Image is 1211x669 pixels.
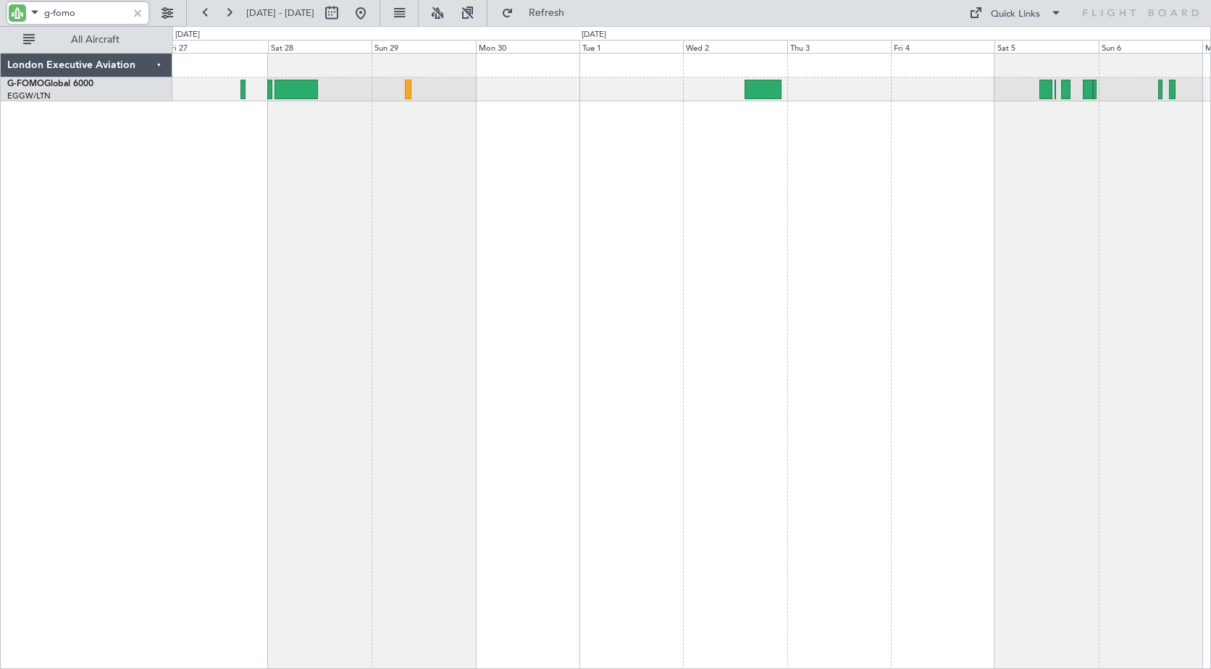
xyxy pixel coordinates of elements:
[962,1,1069,25] button: Quick Links
[1099,40,1202,53] div: Sun 6
[991,7,1040,22] div: Quick Links
[891,40,994,53] div: Fri 4
[44,2,127,24] input: A/C (Reg. or Type)
[16,28,157,51] button: All Aircraft
[516,8,577,18] span: Refresh
[683,40,787,53] div: Wed 2
[582,29,606,41] div: [DATE]
[38,35,153,45] span: All Aircraft
[7,80,44,88] span: G-FOMO
[787,40,891,53] div: Thu 3
[495,1,582,25] button: Refresh
[175,29,200,41] div: [DATE]
[994,40,1098,53] div: Sat 5
[372,40,475,53] div: Sun 29
[164,40,268,53] div: Fri 27
[7,91,51,101] a: EGGW/LTN
[579,40,683,53] div: Tue 1
[246,7,314,20] span: [DATE] - [DATE]
[476,40,579,53] div: Mon 30
[268,40,372,53] div: Sat 28
[7,80,93,88] a: G-FOMOGlobal 6000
